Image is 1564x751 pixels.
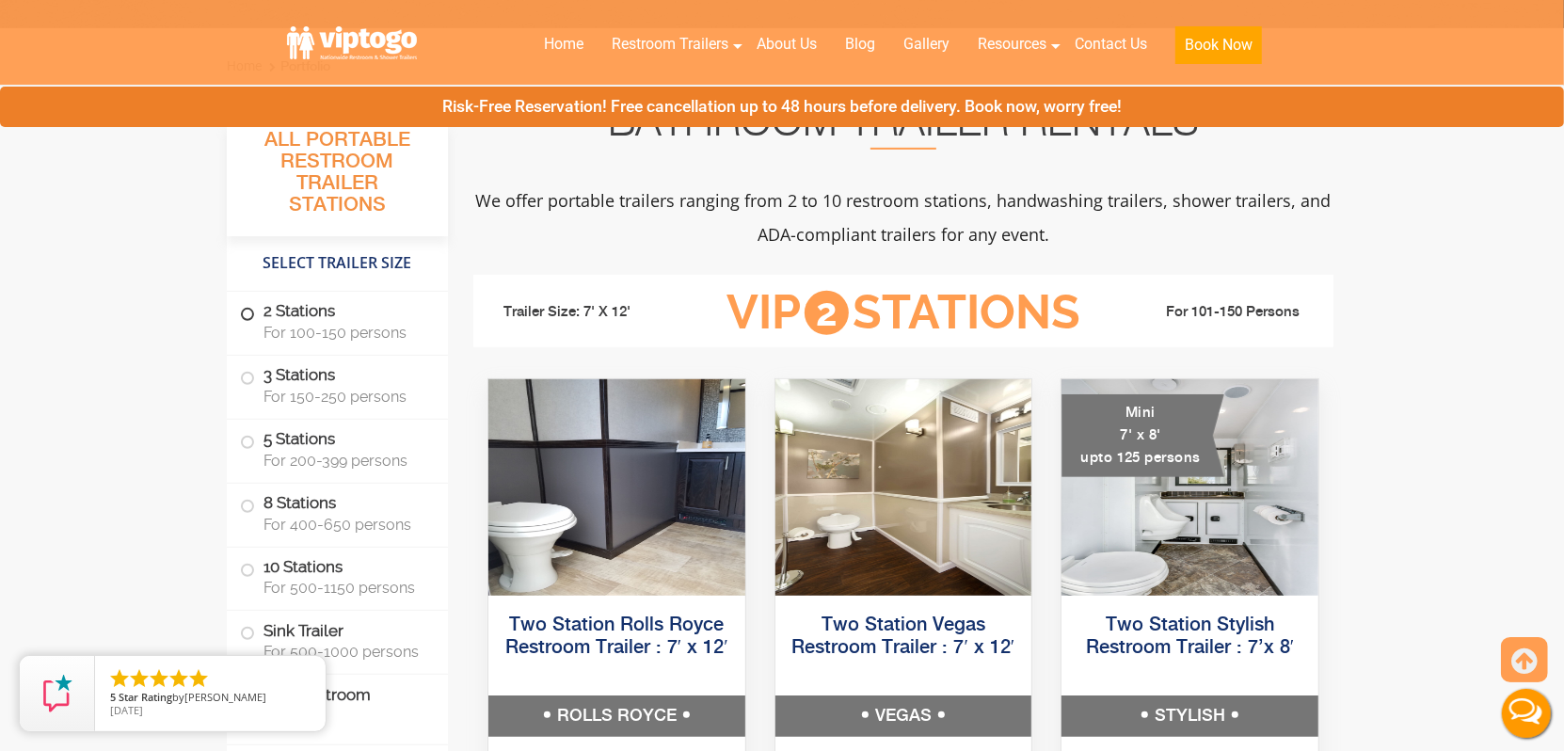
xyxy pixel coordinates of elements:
h2: Bathroom Trailer Rentals [473,104,1333,150]
h3: VIP Stations [697,287,1109,339]
h4: Select Trailer Size [227,246,448,281]
li:  [148,667,170,690]
span: For 200-399 persons [263,452,425,470]
li:  [128,667,151,690]
span: For 100-150 persons [263,324,425,342]
span: [DATE] [110,703,143,717]
label: 3 Stations [240,356,435,414]
a: Two Station Stylish Restroom Trailer : 7’x 8′ [1086,615,1294,658]
h5: STYLISH [1061,695,1318,737]
label: 2 Stations [240,292,435,350]
label: Sink Trailer [240,611,435,669]
a: Blog [831,24,889,65]
label: 10 Stations [240,548,435,606]
a: Book Now [1161,24,1276,75]
a: Contact Us [1061,24,1161,65]
img: Side view of two station restroom trailer with separate doors for males and females [488,379,745,596]
a: About Us [742,24,831,65]
a: Restroom Trailers [598,24,742,65]
span: For 500-1000 persons [263,643,425,661]
img: A mini restroom trailer with two separate stations and separate doors for males and females [1061,379,1318,596]
button: Live Chat [1489,676,1564,751]
span: For 500-1150 persons [263,579,425,597]
a: Two Station Vegas Restroom Trailer : 7′ x 12′ [792,615,1015,658]
div: Mini 7' x 8' upto 125 persons [1061,394,1224,477]
h3: All Portable Restroom Trailer Stations [227,123,448,236]
span: 2 [805,291,849,335]
li:  [187,667,210,690]
a: Home [530,24,598,65]
span: by [110,692,311,705]
li:  [108,667,131,690]
img: Side view of two station restroom trailer with separate doors for males and females [775,379,1032,596]
a: Resources [964,24,1061,65]
span: [PERSON_NAME] [184,690,266,704]
h5: VEGAS [775,695,1032,737]
label: ADA Restroom Trailers [240,675,435,739]
label: 8 Stations [240,484,435,542]
li: For 101-150 Persons [1109,301,1320,324]
a: Two Station Rolls Royce Restroom Trailer : 7′ x 12′ [505,615,728,658]
label: 5 Stations [240,420,435,478]
h5: ROLLS ROYCE [488,695,745,737]
span: 5 [110,690,116,704]
li:  [168,667,190,690]
p: We offer portable trailers ranging from 2 to 10 restroom stations, handwashing trailers, shower t... [473,184,1333,251]
span: For 150-250 persons [263,388,425,406]
button: Book Now [1175,26,1262,64]
span: For 400-650 persons [263,516,425,534]
li: Trailer Size: 7' X 12' [487,284,697,341]
span: Star Rating [119,690,172,704]
img: Review Rating [39,675,76,712]
a: Gallery [889,24,964,65]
